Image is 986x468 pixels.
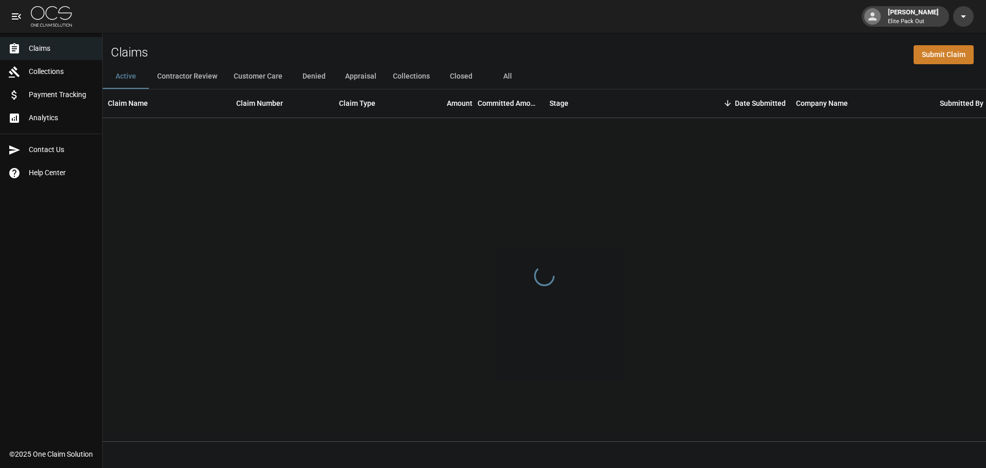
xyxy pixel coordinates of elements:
button: open drawer [6,6,27,27]
button: Closed [438,64,484,89]
button: Appraisal [337,64,385,89]
span: Help Center [29,167,94,178]
div: Submitted By [940,89,983,118]
div: Claim Number [231,89,334,118]
a: Submit Claim [914,45,974,64]
div: dynamic tabs [103,64,986,89]
div: Committed Amount [478,89,539,118]
div: Amount [447,89,472,118]
div: Date Submitted [698,89,791,118]
div: Claim Type [334,89,411,118]
div: Claim Type [339,89,375,118]
button: All [484,64,530,89]
span: Contact Us [29,144,94,155]
div: Committed Amount [478,89,544,118]
div: Company Name [791,89,935,118]
button: Sort [720,96,735,110]
div: Claim Name [108,89,148,118]
div: Stage [549,89,568,118]
div: Amount [411,89,478,118]
p: Elite Pack Out [888,17,939,26]
button: Customer Care [225,64,291,89]
div: © 2025 One Claim Solution [9,449,93,459]
div: Date Submitted [735,89,786,118]
div: Company Name [796,89,848,118]
div: [PERSON_NAME] [884,7,943,26]
button: Contractor Review [149,64,225,89]
span: Collections [29,66,94,77]
span: Claims [29,43,94,54]
h2: Claims [111,45,148,60]
button: Denied [291,64,337,89]
span: Analytics [29,113,94,123]
button: Active [103,64,149,89]
div: Claim Name [103,89,231,118]
button: Collections [385,64,438,89]
div: Stage [544,89,698,118]
img: ocs-logo-white-transparent.png [31,6,72,27]
div: Claim Number [236,89,283,118]
span: Payment Tracking [29,89,94,100]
